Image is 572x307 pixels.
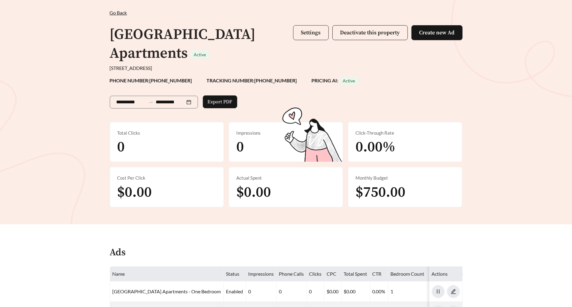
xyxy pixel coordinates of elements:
div: Actual Spent [236,174,335,181]
th: Actions [429,267,463,281]
span: Active [194,52,206,57]
span: Export PDF [208,98,232,105]
div: Click-Through Rate [355,129,455,136]
span: swap-right [148,99,154,105]
span: Settings [301,29,321,36]
button: edit [447,285,460,298]
button: Export PDF [203,95,237,108]
button: Settings [293,25,329,40]
button: Deactivate this property [332,25,408,40]
button: Create new Ad [411,25,463,40]
button: pause [432,285,445,298]
td: 0 [277,281,307,302]
span: 0 [236,138,244,156]
td: $0.00 [341,281,370,302]
span: Create new Ad [419,29,455,36]
span: pause [432,289,444,294]
th: Status [224,267,246,281]
th: Clicks [307,267,324,281]
h1: [GEOGRAPHIC_DATA] Apartments [110,26,256,63]
span: $0.00 [117,183,152,202]
td: $0.00 [324,281,341,302]
span: Active [343,78,355,83]
span: CPC [327,271,337,277]
span: 0 [117,138,125,156]
h4: Ads [110,247,126,258]
th: Phone Calls [277,267,307,281]
span: to [148,99,154,105]
span: $750.00 [355,183,405,202]
span: $0.00 [236,183,271,202]
span: Deactivate this property [340,29,400,36]
td: 1 [388,281,427,302]
div: Monthly Budget [355,174,455,181]
strong: PRICING AI: [312,78,359,83]
th: Bedroom Count [388,267,427,281]
td: 0 [246,281,277,302]
div: Cost Per Click [117,174,217,181]
div: [STREET_ADDRESS] [110,64,463,72]
th: PMS/Scraper Unit Price [427,267,482,281]
td: 0 [307,281,324,302]
strong: TRACKING NUMBER: [PHONE_NUMBER] [207,78,297,83]
strong: PHONE NUMBER: [PHONE_NUMBER] [110,78,192,83]
span: 0.00% [355,138,395,156]
td: 0.00% [370,281,388,302]
span: CTR [373,271,382,277]
th: Name [110,267,224,281]
span: Go Back [110,10,127,16]
div: Total Clicks [117,129,217,136]
td: Not Set [427,281,482,302]
a: edit [447,288,460,294]
th: Total Spent [341,267,370,281]
span: enabled [226,288,243,294]
div: Impressions [236,129,335,136]
th: Impressions [246,267,277,281]
a: [GEOGRAPHIC_DATA] Apartments - One Bedroom [113,288,221,294]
